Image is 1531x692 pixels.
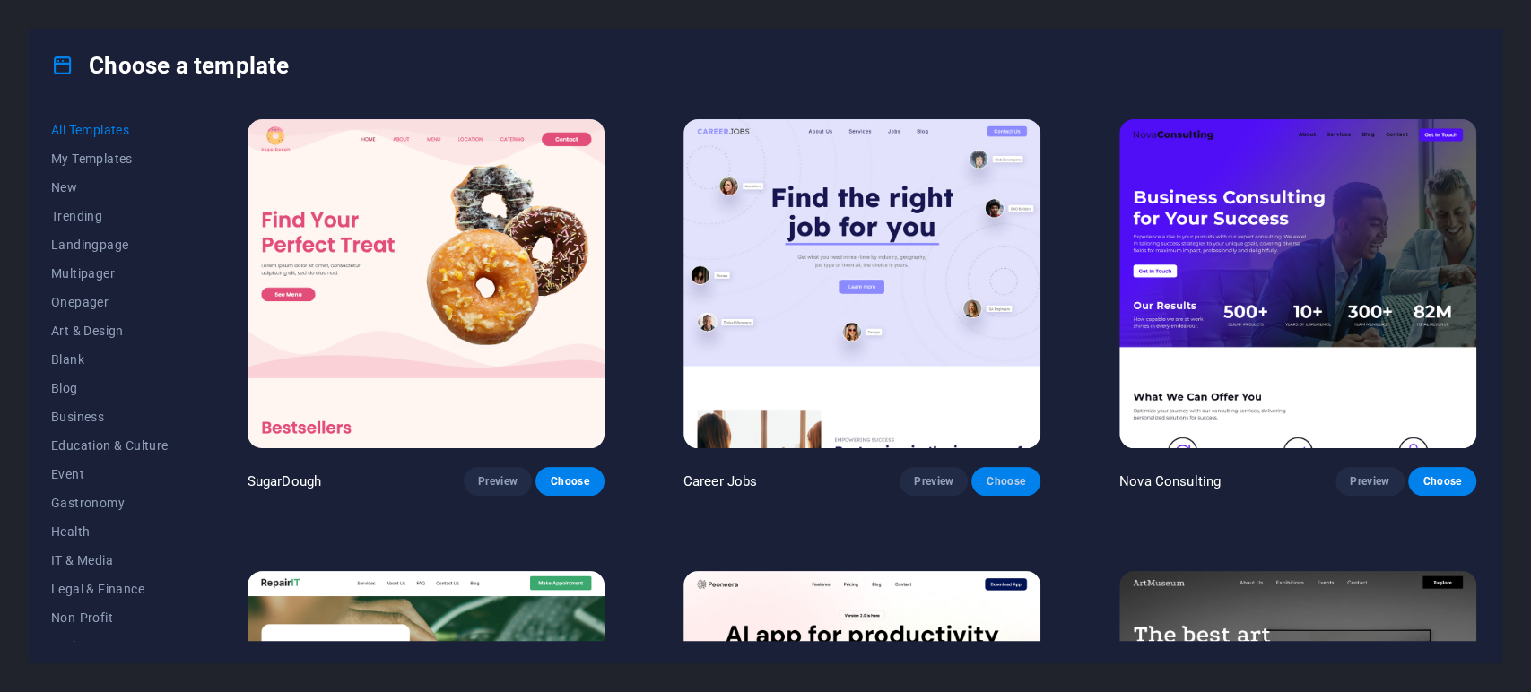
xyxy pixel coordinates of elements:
[51,202,169,230] button: Trending
[51,173,169,202] button: New
[1422,474,1462,489] span: Choose
[464,467,532,496] button: Preview
[51,238,169,252] span: Landingpage
[914,474,953,489] span: Preview
[1119,119,1476,448] img: Nova Consulting
[51,381,169,395] span: Blog
[51,460,169,489] button: Event
[683,472,758,490] p: Career Jobs
[51,51,289,80] h4: Choose a template
[550,474,589,489] span: Choose
[51,610,169,625] span: Non-Profit
[51,324,169,338] span: Art & Design
[51,517,169,546] button: Health
[248,119,605,448] img: SugarDough
[51,345,169,374] button: Blank
[51,116,169,144] button: All Templates
[51,546,169,575] button: IT & Media
[248,472,321,490] p: SugarDough
[51,144,169,173] button: My Templates
[51,632,169,661] button: Performance
[535,467,604,496] button: Choose
[51,582,169,596] span: Legal & Finance
[51,295,169,309] span: Onepager
[51,230,169,259] button: Landingpage
[1350,474,1389,489] span: Preview
[51,431,169,460] button: Education & Culture
[51,209,169,223] span: Trending
[1335,467,1404,496] button: Preview
[51,639,169,653] span: Performance
[683,119,1040,448] img: Career Jobs
[51,438,169,453] span: Education & Culture
[51,288,169,316] button: Onepager
[1408,467,1476,496] button: Choose
[51,467,169,481] span: Event
[51,180,169,195] span: New
[51,259,169,288] button: Multipager
[51,553,169,567] span: IT & Media
[51,402,169,431] button: Business
[51,489,169,517] button: Gastronomy
[51,496,169,510] span: Gastronomy
[51,266,169,281] span: Multipager
[51,151,169,166] span: My Templates
[51,524,169,539] span: Health
[51,410,169,424] span: Business
[51,123,169,137] span: All Templates
[971,467,1040,496] button: Choose
[51,575,169,603] button: Legal & Finance
[1119,472,1221,490] p: Nova Consulting
[51,374,169,402] button: Blog
[51,603,169,632] button: Non-Profit
[51,316,169,345] button: Art & Design
[51,352,169,367] span: Blank
[478,474,518,489] span: Preview
[900,467,968,496] button: Preview
[986,474,1025,489] span: Choose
